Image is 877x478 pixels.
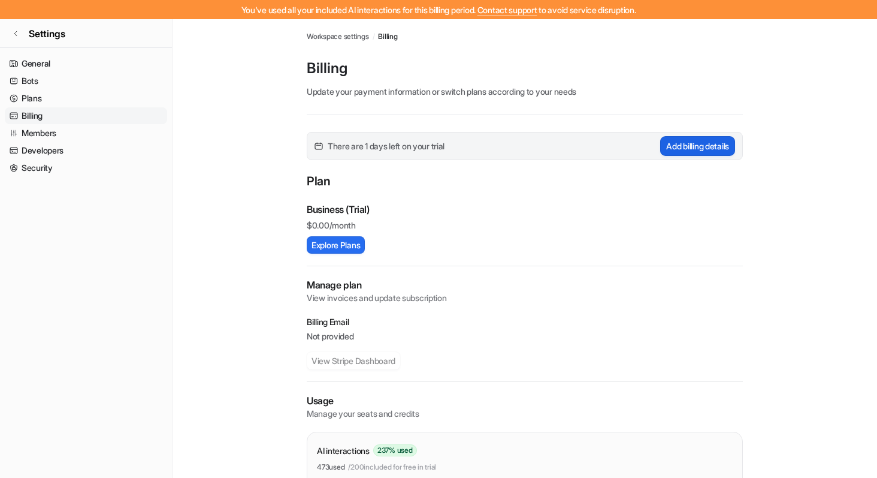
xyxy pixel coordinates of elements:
[307,408,743,420] p: Manage your seats and credits
[307,236,365,254] button: Explore Plans
[5,160,167,176] a: Security
[307,278,743,292] h2: Manage plan
[307,316,743,328] p: Billing Email
[29,26,65,41] span: Settings
[307,59,743,78] p: Billing
[660,136,735,156] button: Add billing details
[5,107,167,124] a: Billing
[307,352,400,369] button: View Stripe Dashboard
[5,142,167,159] a: Developers
[328,140,444,152] span: There are 1 days left on your trial
[5,55,167,72] a: General
[373,31,375,42] span: /
[307,31,369,42] a: Workspace settings
[317,462,344,473] p: 473 used
[373,444,417,456] span: 237 % used
[307,172,743,193] p: Plan
[477,5,537,15] span: Contact support
[307,292,743,304] p: View invoices and update subscription
[307,202,370,217] p: Business (Trial)
[317,444,370,457] p: AI interactions
[314,142,323,151] img: calender-icon.svg
[5,125,167,142] a: Members
[307,394,743,408] p: Usage
[307,219,743,232] p: $ 0.00/month
[348,462,436,473] p: / 200 included for free in trial
[307,85,743,98] p: Update your payment information or switch plans according to your needs
[5,90,167,107] a: Plans
[378,31,397,42] a: Billing
[307,330,743,342] p: Not provided
[5,73,167,89] a: Bots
